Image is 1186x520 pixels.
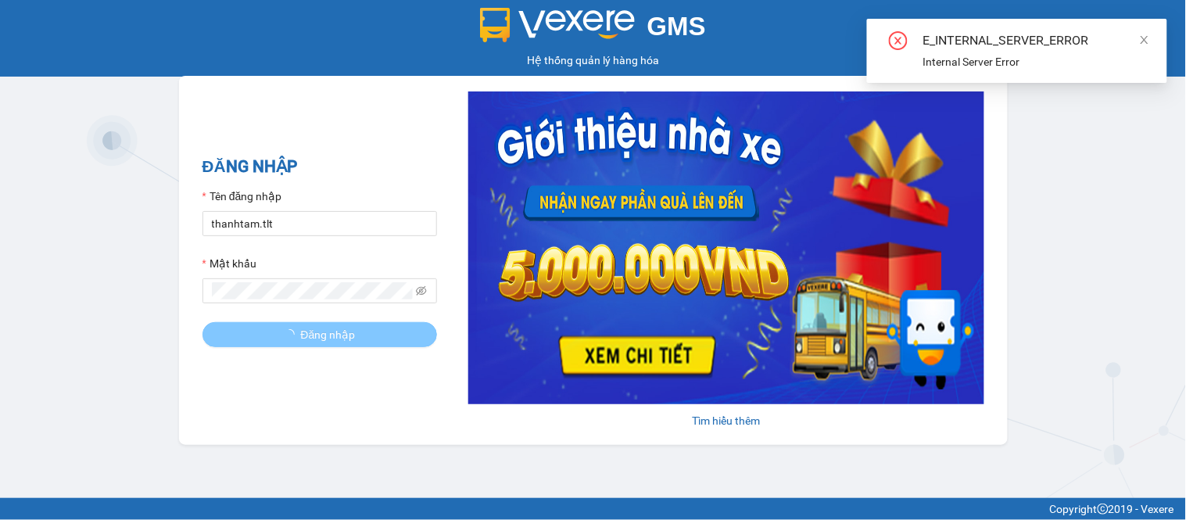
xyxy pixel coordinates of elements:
[416,285,427,296] span: eye-invisible
[647,12,706,41] span: GMS
[4,52,1182,69] div: Hệ thống quản lý hàng hóa
[202,322,437,347] button: Đăng nhập
[1139,34,1150,45] span: close
[889,31,908,53] span: close-circle
[202,211,437,236] input: Tên đăng nhập
[1098,504,1109,515] span: copyright
[923,31,1148,50] div: E_INTERNAL_SERVER_ERROR
[202,154,437,180] h2: ĐĂNG NHẬP
[301,326,356,343] span: Đăng nhập
[212,282,414,299] input: Mật khẩu
[202,188,282,205] label: Tên đăng nhập
[468,412,984,429] div: Tìm hiểu thêm
[480,23,706,36] a: GMS
[12,500,1174,518] div: Copyright 2019 - Vexere
[284,329,301,340] span: loading
[480,8,635,42] img: logo 2
[923,53,1148,70] div: Internal Server Error
[202,255,256,272] label: Mật khẩu
[468,91,984,404] img: banner-0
